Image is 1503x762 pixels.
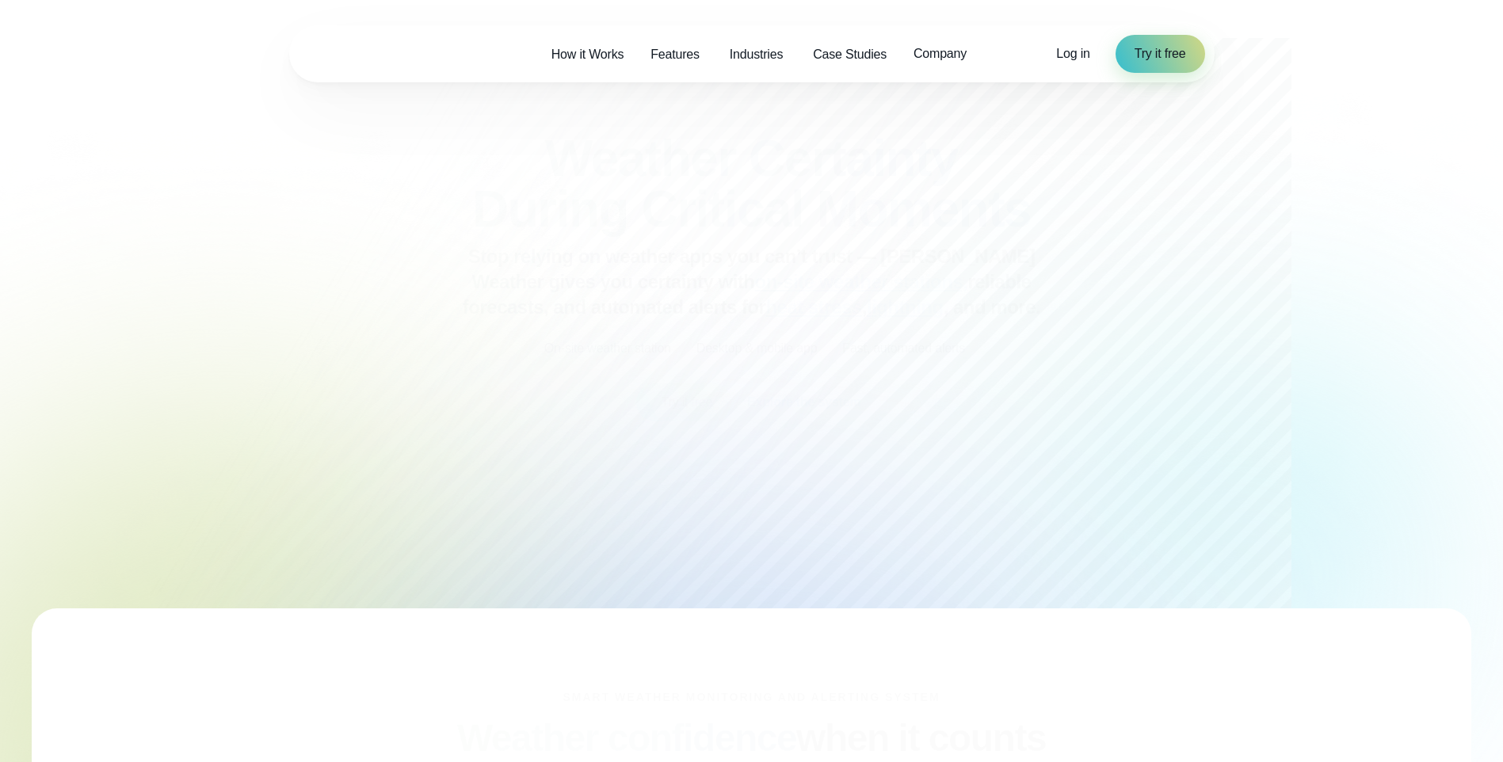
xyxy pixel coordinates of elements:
[730,45,783,64] span: Industries
[1116,35,1205,73] a: Try it free
[538,38,638,70] a: How it Works
[1056,44,1089,63] a: Log in
[914,44,967,63] span: Company
[1135,44,1186,63] span: Try it free
[799,38,900,70] a: Case Studies
[650,45,700,64] span: Features
[1056,47,1089,60] span: Log in
[551,45,624,64] span: How it Works
[813,45,887,64] span: Case Studies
